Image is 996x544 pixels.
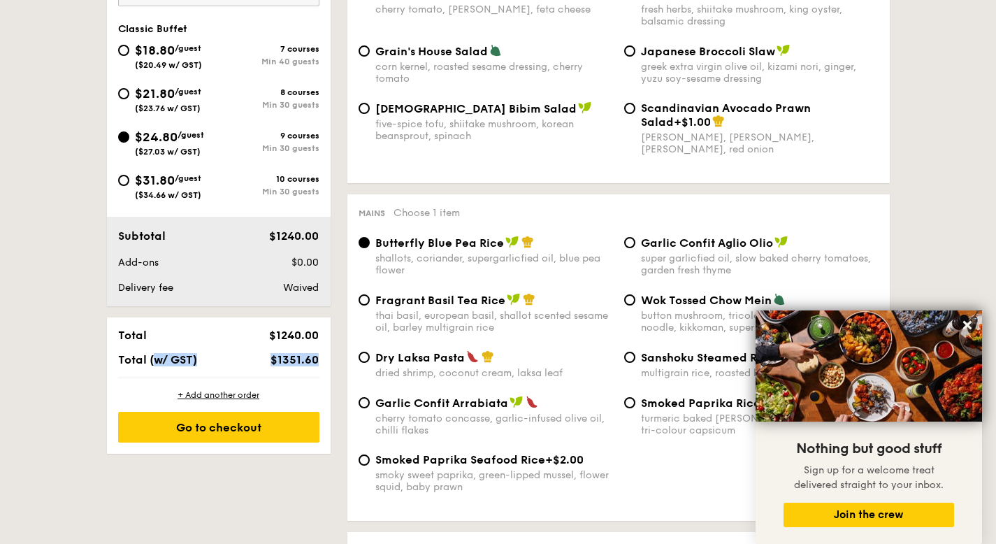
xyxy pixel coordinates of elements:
span: Waived [283,282,319,294]
div: cherry tomato concasse, garlic-infused olive oil, chilli flakes [375,413,613,436]
img: DSC07876-Edit02-Large.jpeg [756,310,982,422]
div: Min 30 guests [219,143,319,153]
div: greek extra virgin olive oil, kizami nori, ginger, yuzu soy-sesame dressing [641,61,879,85]
div: [PERSON_NAME], [PERSON_NAME], [PERSON_NAME], red onion [641,131,879,155]
span: /guest [175,43,201,53]
img: icon-vegan.f8ff3823.svg [578,101,592,114]
img: icon-vegetarian.fe4039eb.svg [773,293,786,306]
span: ($23.76 w/ GST) [135,103,201,113]
img: icon-chef-hat.a58ddaea.svg [521,236,534,248]
div: 10 courses [219,174,319,184]
div: Min 40 guests [219,57,319,66]
div: super garlicfied oil, slow baked cherry tomatoes, garden fresh thyme [641,252,879,276]
input: Fragrant Basil Tea Ricethai basil, european basil, shallot scented sesame oil, barley multigrain ... [359,294,370,306]
input: Butterfly Blue Pea Riceshallots, coriander, supergarlicfied oil, blue pea flower [359,237,370,248]
div: thai basil, european basil, shallot scented sesame oil, barley multigrain rice [375,310,613,334]
span: Choose 1 item [394,207,460,219]
input: Japanese Broccoli Slawgreek extra virgin olive oil, kizami nori, ginger, yuzu soy-sesame dressing [624,45,635,57]
span: Mains [359,208,385,218]
span: Delivery fee [118,282,173,294]
img: icon-vegan.f8ff3823.svg [774,236,788,248]
div: 7 courses [219,44,319,54]
img: icon-spicy.37a8142b.svg [526,396,538,408]
span: Scandinavian Avocado Prawn Salad [641,101,811,129]
span: Japanese Broccoli Slaw [641,45,775,58]
span: Smoked Paprika Rice [641,396,760,410]
img: icon-chef-hat.a58ddaea.svg [523,293,535,306]
div: cherry tomato, [PERSON_NAME], feta cheese [375,3,613,15]
input: Wok Tossed Chow Meinbutton mushroom, tricolour capsicum, cripsy egg noodle, kikkoman, super garli... [624,294,635,306]
input: Garlic Confit Arrabiatacherry tomato concasse, garlic-infused olive oil, chilli flakes [359,397,370,408]
span: Total (w/ GST) [118,353,197,366]
span: Garlic Confit Arrabiata [375,396,508,410]
span: Sign up for a welcome treat delivered straight to your inbox. [794,464,944,491]
div: button mushroom, tricolour capsicum, cripsy egg noodle, kikkoman, super garlicfied oil [641,310,879,334]
div: smoky sweet paprika, green-lipped mussel, flower squid, baby prawn [375,469,613,493]
input: Smoked Paprika Riceturmeric baked [PERSON_NAME] sweet paprika, tri-colour capsicum [624,397,635,408]
img: icon-spicy.37a8142b.svg [466,350,479,363]
img: icon-vegetarian.fe4039eb.svg [489,44,502,57]
span: Dry Laksa Pasta [375,351,465,364]
input: [DEMOGRAPHIC_DATA] Bibim Saladfive-spice tofu, shiitake mushroom, korean beansprout, spinach [359,103,370,114]
span: Smoked Paprika Seafood Rice [375,453,545,466]
img: icon-vegan.f8ff3823.svg [505,236,519,248]
span: Sanshoku Steamed Rice [641,351,774,364]
button: Join the crew [784,503,954,527]
span: $18.80 [135,43,175,58]
div: shallots, coriander, supergarlicfied oil, blue pea flower [375,252,613,276]
span: Grain's House Salad [375,45,488,58]
span: +$2.00 [545,453,584,466]
div: fresh herbs, shiitake mushroom, king oyster, balsamic dressing [641,3,879,27]
span: Add-ons [118,257,159,269]
img: icon-chef-hat.a58ddaea.svg [712,115,725,127]
span: Subtotal [118,229,166,243]
span: Garlic Confit Aglio Olio [641,236,773,250]
span: Fragrant Basil Tea Rice [375,294,505,307]
span: Wok Tossed Chow Mein [641,294,772,307]
span: ($27.03 w/ GST) [135,147,201,157]
div: turmeric baked [PERSON_NAME] sweet paprika, tri-colour capsicum [641,413,879,436]
img: icon-vegan.f8ff3823.svg [510,396,524,408]
input: Smoked Paprika Seafood Rice+$2.00smoky sweet paprika, green-lipped mussel, flower squid, baby prawn [359,454,370,466]
span: $31.80 [135,173,175,188]
span: ($20.49 w/ GST) [135,60,202,70]
input: Grain's House Saladcorn kernel, roasted sesame dressing, cherry tomato [359,45,370,57]
span: Classic Buffet [118,23,187,35]
span: +$1.00 [674,115,711,129]
button: Close [956,314,979,336]
span: Nothing but good stuff [796,441,941,457]
div: + Add another order [118,389,319,401]
div: Min 30 guests [219,100,319,110]
span: /guest [178,130,204,140]
span: $1240.00 [269,329,319,342]
img: icon-vegan.f8ff3823.svg [777,44,791,57]
img: icon-vegan.f8ff3823.svg [507,293,521,306]
input: Scandinavian Avocado Prawn Salad+$1.00[PERSON_NAME], [PERSON_NAME], [PERSON_NAME], red onion [624,103,635,114]
span: Total [118,329,147,342]
div: corn kernel, roasted sesame dressing, cherry tomato [375,61,613,85]
div: dried shrimp, coconut cream, laksa leaf [375,367,613,379]
span: $0.00 [291,257,319,269]
input: $24.80/guest($27.03 w/ GST)9 coursesMin 30 guests [118,131,129,143]
div: 9 courses [219,131,319,141]
span: /guest [175,173,201,183]
span: $1351.60 [270,353,319,366]
div: Go to checkout [118,412,319,443]
span: /guest [175,87,201,96]
input: $31.80/guest($34.66 w/ GST)10 coursesMin 30 guests [118,175,129,186]
input: Dry Laksa Pastadried shrimp, coconut cream, laksa leaf [359,352,370,363]
input: Sanshoku Steamed Ricemultigrain rice, roasted black soybean [624,352,635,363]
img: icon-chef-hat.a58ddaea.svg [482,350,494,363]
span: $1240.00 [269,229,319,243]
span: Butterfly Blue Pea Rice [375,236,504,250]
span: ($34.66 w/ GST) [135,190,201,200]
input: $21.80/guest($23.76 w/ GST)8 coursesMin 30 guests [118,88,129,99]
div: five-spice tofu, shiitake mushroom, korean beansprout, spinach [375,118,613,142]
span: $24.80 [135,129,178,145]
input: Garlic Confit Aglio Oliosuper garlicfied oil, slow baked cherry tomatoes, garden fresh thyme [624,237,635,248]
div: 8 courses [219,87,319,97]
span: [DEMOGRAPHIC_DATA] Bibim Salad [375,102,577,115]
input: $18.80/guest($20.49 w/ GST)7 coursesMin 40 guests [118,45,129,56]
div: multigrain rice, roasted black soybean [641,367,879,379]
div: Min 30 guests [219,187,319,196]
